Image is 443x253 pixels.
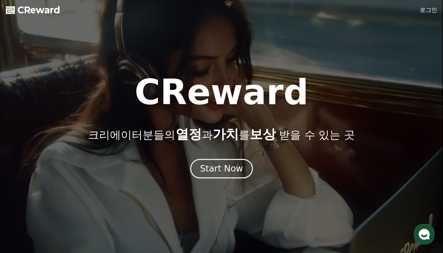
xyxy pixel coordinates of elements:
button: Start Now [190,159,253,178]
a: 로그인 [420,6,437,14]
a: 설정 [94,193,139,211]
p: 크리에이터분들의 과 를 받을 수 있는 곳 [88,127,354,142]
a: 대화 [48,193,94,211]
a: CReward [6,4,60,16]
div: Start Now [200,163,243,174]
span: 설정 [112,204,121,210]
h1: CReward [135,75,308,110]
span: 열정 [175,127,201,142]
span: 홈 [23,204,27,210]
span: CReward [17,4,60,16]
span: 보상 [249,127,275,142]
span: 가치 [212,127,238,142]
a: 홈 [2,193,48,211]
a: Start Now [190,166,253,173]
span: 대화 [66,204,75,210]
